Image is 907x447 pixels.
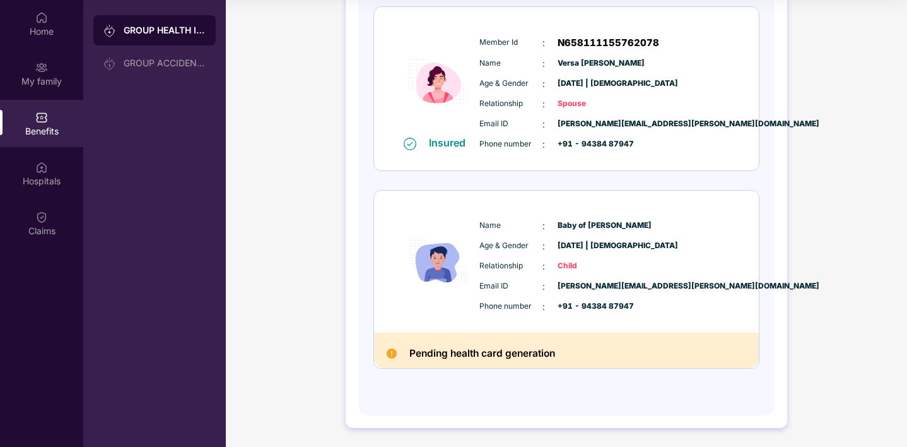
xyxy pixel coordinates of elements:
[558,78,621,90] span: [DATE] | [DEMOGRAPHIC_DATA]
[558,118,621,130] span: [PERSON_NAME][EMAIL_ADDRESS][PERSON_NAME][DOMAIN_NAME]
[558,301,621,313] span: +91 - 94384 87947
[479,78,542,90] span: Age & Gender
[479,138,542,150] span: Phone number
[35,111,48,124] img: svg+xml;base64,PHN2ZyBpZD0iQmVuZWZpdHMiIHhtbG5zPSJodHRwOi8vd3d3LnczLm9yZy8yMDAwL3N2ZyIgd2lkdGg9Ij...
[558,98,621,110] span: Spouse
[404,138,416,150] img: svg+xml;base64,PHN2ZyB4bWxucz0iaHR0cDovL3d3dy53My5vcmcvMjAwMC9zdmciIHdpZHRoPSIxNiIgaGVpZ2h0PSIxNi...
[35,11,48,24] img: svg+xml;base64,PHN2ZyBpZD0iSG9tZSIgeG1sbnM9Imh0dHA6Ly93d3cudzMub3JnLzIwMDAvc3ZnIiB3aWR0aD0iMjAiIG...
[401,27,476,136] img: icon
[542,239,545,253] span: :
[542,57,545,71] span: :
[479,118,542,130] span: Email ID
[124,24,206,37] div: GROUP HEALTH INSURANCE
[479,301,542,313] span: Phone number
[542,138,545,152] span: :
[558,240,621,252] span: [DATE] | [DEMOGRAPHIC_DATA]
[479,260,542,272] span: Relationship
[479,220,542,232] span: Name
[542,36,545,50] span: :
[35,211,48,223] img: svg+xml;base64,PHN2ZyBpZD0iQ2xhaW0iIHhtbG5zPSJodHRwOi8vd3d3LnczLm9yZy8yMDAwL3N2ZyIgd2lkdGg9IjIwIi...
[558,260,621,272] span: Child
[558,35,659,51] span: N658111155762078
[103,25,116,37] img: svg+xml;base64,PHN2ZyB3aWR0aD0iMjAiIGhlaWdodD0iMjAiIHZpZXdCb3g9IjAgMCAyMCAyMCIgZmlsbD0ibm9uZSIgeG...
[479,280,542,292] span: Email ID
[542,219,545,233] span: :
[387,349,397,359] img: Pending
[542,117,545,131] span: :
[103,57,116,70] img: svg+xml;base64,PHN2ZyB3aWR0aD0iMjAiIGhlaWdodD0iMjAiIHZpZXdCb3g9IjAgMCAyMCAyMCIgZmlsbD0ibm9uZSIgeG...
[542,280,545,294] span: :
[542,97,545,111] span: :
[429,136,473,149] div: Insured
[542,300,545,314] span: :
[479,57,542,69] span: Name
[558,220,621,232] span: Baby of [PERSON_NAME]
[35,61,48,74] img: svg+xml;base64,PHN2ZyB3aWR0aD0iMjAiIGhlaWdodD0iMjAiIHZpZXdCb3g9IjAgMCAyMCAyMCIgZmlsbD0ibm9uZSIgeG...
[558,57,621,69] span: Versa [PERSON_NAME]
[35,161,48,174] img: svg+xml;base64,PHN2ZyBpZD0iSG9zcGl0YWxzIiB4bWxucz0iaHR0cDovL3d3dy53My5vcmcvMjAwMC9zdmciIHdpZHRoPS...
[542,77,545,91] span: :
[479,240,542,252] span: Age & Gender
[558,280,621,292] span: [PERSON_NAME][EMAIL_ADDRESS][PERSON_NAME][DOMAIN_NAME]
[479,37,542,49] span: Member Id
[401,207,476,316] img: icon
[479,98,542,110] span: Relationship
[558,138,621,150] span: +91 - 94384 87947
[124,58,206,68] div: GROUP ACCIDENTAL INSURANCE
[542,259,545,273] span: :
[409,345,555,362] h2: Pending health card generation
